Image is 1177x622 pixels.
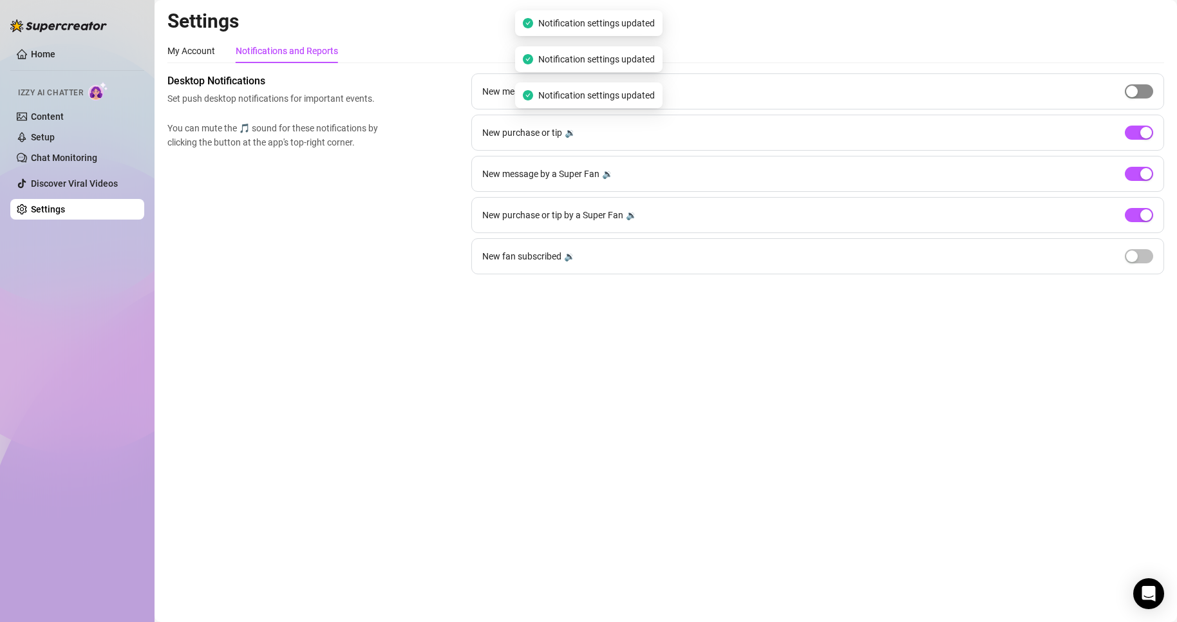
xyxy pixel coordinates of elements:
[564,249,575,263] div: 🔉
[482,249,561,263] span: New fan subscribed
[523,90,533,100] span: check-circle
[602,167,613,181] div: 🔉
[538,16,655,30] span: Notification settings updated
[31,153,97,163] a: Chat Monitoring
[482,84,538,99] span: New message
[626,208,637,222] div: 🔉
[31,178,118,189] a: Discover Viral Videos
[10,19,107,32] img: logo-BBDzfeDw.svg
[167,44,215,58] div: My Account
[482,126,562,140] span: New purchase or tip
[482,208,623,222] span: New purchase or tip by a Super Fan
[236,44,338,58] div: Notifications and Reports
[31,132,55,142] a: Setup
[167,73,384,89] span: Desktop Notifications
[167,121,384,149] span: You can mute the 🎵 sound for these notifications by clicking the button at the app's top-right co...
[523,18,533,28] span: check-circle
[88,82,108,100] img: AI Chatter
[167,91,384,106] span: Set push desktop notifications for important events.
[482,167,599,181] span: New message by a Super Fan
[167,9,1164,33] h2: Settings
[31,49,55,59] a: Home
[1133,578,1164,609] div: Open Intercom Messenger
[565,126,576,140] div: 🔉
[538,88,655,102] span: Notification settings updated
[18,87,83,99] span: Izzy AI Chatter
[31,204,65,214] a: Settings
[31,111,64,122] a: Content
[523,54,533,64] span: check-circle
[538,52,655,66] span: Notification settings updated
